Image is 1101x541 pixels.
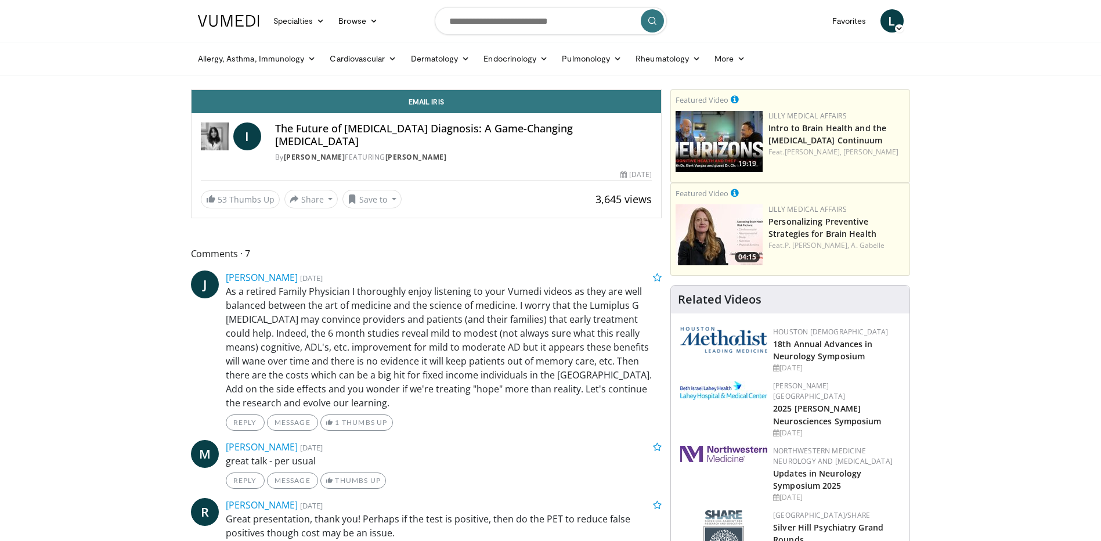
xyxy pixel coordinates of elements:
[226,441,298,453] a: [PERSON_NAME]
[435,7,667,35] input: Search topics, interventions
[676,95,728,105] small: Featured Video
[768,240,905,251] div: Feat.
[226,284,662,410] p: As a retired Family Physician I thoroughly enjoy listening to your Vumedi videos as they are well...
[300,500,323,511] small: [DATE]
[233,122,261,150] a: I
[191,246,662,261] span: Comments 7
[676,204,763,265] a: 04:15
[267,414,318,431] a: Message
[342,190,402,208] button: Save to
[676,111,763,172] img: a80fd508-2012-49d4-b73e-1d4e93549e78.png.150x105_q85_crop-smart_upscale.jpg
[676,188,728,199] small: Featured Video
[192,90,662,113] a: Email Iris
[191,440,219,468] a: M
[676,204,763,265] img: c3be7821-a0a3-4187-927a-3bb177bd76b4.png.150x105_q85_crop-smart_upscale.jpg
[773,468,861,491] a: Updates in Neurology Symposium 2025
[825,9,873,33] a: Favorites
[851,240,885,250] a: A. Gabelle
[620,169,652,180] div: [DATE]
[226,271,298,284] a: [PERSON_NAME]
[191,47,323,70] a: Allergy, Asthma, Immunology
[191,270,219,298] a: J
[773,510,870,520] a: [GEOGRAPHIC_DATA]/SHARE
[773,363,900,373] div: [DATE]
[191,498,219,526] a: R
[300,442,323,453] small: [DATE]
[201,190,280,208] a: 53 Thumbs Up
[773,446,893,466] a: Northwestern Medicine Neurology and [MEDICAL_DATA]
[266,9,332,33] a: Specialties
[320,414,393,431] a: 1 Thumbs Up
[284,190,338,208] button: Share
[707,47,752,70] a: More
[773,327,888,337] a: Houston [DEMOGRAPHIC_DATA]
[768,204,847,214] a: Lilly Medical Affairs
[768,147,905,157] div: Feat.
[218,194,227,205] span: 53
[773,492,900,503] div: [DATE]
[843,147,898,157] a: [PERSON_NAME]
[880,9,904,33] a: L
[768,111,847,121] a: Lilly Medical Affairs
[385,152,447,162] a: [PERSON_NAME]
[595,192,652,206] span: 3,645 views
[680,381,767,400] img: e7977282-282c-4444-820d-7cc2733560fd.jpg.150x105_q85_autocrop_double_scale_upscale_version-0.2.jpg
[275,152,652,163] div: By FEATURING
[676,111,763,172] a: 19:19
[629,47,707,70] a: Rheumatology
[267,473,318,489] a: Message
[323,47,403,70] a: Cardiovascular
[275,122,652,147] h4: The Future of [MEDICAL_DATA] Diagnosis: A Game-Changing [MEDICAL_DATA]
[284,152,345,162] a: [PERSON_NAME]
[735,158,760,169] span: 19:19
[773,428,900,438] div: [DATE]
[768,216,876,239] a: Personalizing Preventive Strategies for Brain Health
[773,403,881,426] a: 2025 [PERSON_NAME] Neurosciences Symposium
[678,293,761,306] h4: Related Videos
[680,446,767,462] img: 2a462fb6-9365-492a-ac79-3166a6f924d8.png.150x105_q85_autocrop_double_scale_upscale_version-0.2.jpg
[331,9,385,33] a: Browse
[201,122,229,150] img: Dr. Iris Gorfinkel
[680,327,767,353] img: 5e4488cc-e109-4a4e-9fd9-73bb9237ee91.png.150x105_q85_autocrop_double_scale_upscale_version-0.2.png
[404,47,477,70] a: Dermatology
[226,499,298,511] a: [PERSON_NAME]
[320,473,386,489] a: Thumbs Up
[198,15,259,27] img: VuMedi Logo
[773,338,872,362] a: 18th Annual Advances in Neurology Symposium
[226,414,265,431] a: Reply
[785,240,850,250] a: P. [PERSON_NAME],
[735,252,760,262] span: 04:15
[477,47,555,70] a: Endocrinology
[226,512,662,540] p: Great presentation, thank you! Perhaps if the test is positive, then do the PET to reduce false p...
[768,122,886,146] a: Intro to Brain Health and the [MEDICAL_DATA] Continuum
[773,381,845,401] a: [PERSON_NAME][GEOGRAPHIC_DATA]
[555,47,629,70] a: Pulmonology
[226,454,662,468] p: great talk - per usual
[335,418,340,427] span: 1
[785,147,842,157] a: [PERSON_NAME],
[226,473,265,489] a: Reply
[300,273,323,283] small: [DATE]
